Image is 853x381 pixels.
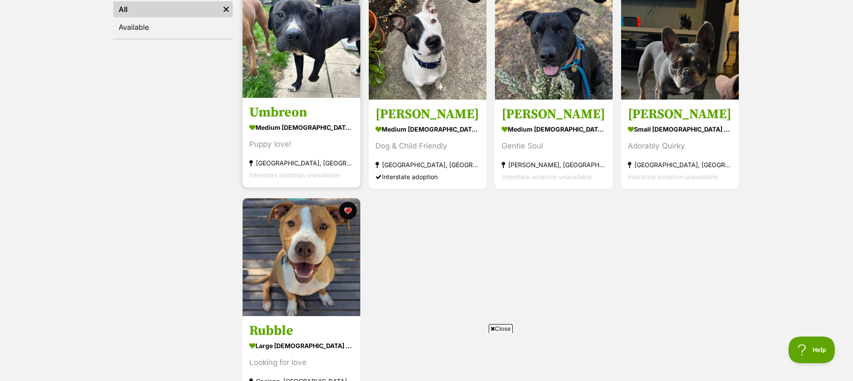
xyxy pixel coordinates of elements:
[375,159,480,171] div: [GEOGRAPHIC_DATA], [GEOGRAPHIC_DATA]
[375,171,480,183] div: Interstate adoption
[211,337,642,377] iframe: Advertisement
[113,19,233,35] a: Available
[375,123,480,136] div: medium [DEMOGRAPHIC_DATA] Dog
[249,322,354,339] h3: Rubble
[113,1,219,17] a: All
[243,98,360,188] a: Umbreon medium [DEMOGRAPHIC_DATA] Dog Puppy love! [GEOGRAPHIC_DATA], [GEOGRAPHIC_DATA] Interstate...
[502,123,606,136] div: medium [DEMOGRAPHIC_DATA] Dog
[502,106,606,123] h3: [PERSON_NAME]
[502,159,606,171] div: [PERSON_NAME], [GEOGRAPHIC_DATA]
[249,139,354,151] div: Puppy love!
[375,140,480,152] div: Dog & Child Friendly
[621,100,739,190] a: [PERSON_NAME] small [DEMOGRAPHIC_DATA] Dog Adorably Quirky [GEOGRAPHIC_DATA], [GEOGRAPHIC_DATA] I...
[369,100,486,190] a: [PERSON_NAME] medium [DEMOGRAPHIC_DATA] Dog Dog & Child Friendly [GEOGRAPHIC_DATA], [GEOGRAPHIC_D...
[249,104,354,121] h3: Umbreon
[628,123,732,136] div: small [DEMOGRAPHIC_DATA] Dog
[628,173,718,181] span: Interstate adoption unavailable
[339,202,357,220] button: favourite
[495,100,613,190] a: [PERSON_NAME] medium [DEMOGRAPHIC_DATA] Dog Gentle Soul [PERSON_NAME], [GEOGRAPHIC_DATA] Intersta...
[502,173,592,181] span: Interstate adoption unavailable
[628,159,732,171] div: [GEOGRAPHIC_DATA], [GEOGRAPHIC_DATA]
[489,324,513,333] span: Close
[219,1,233,17] a: Remove filter
[789,337,835,363] iframe: Help Scout Beacon - Open
[249,157,354,169] div: [GEOGRAPHIC_DATA], [GEOGRAPHIC_DATA]
[628,106,732,123] h3: [PERSON_NAME]
[628,140,732,152] div: Adorably Quirky
[375,106,480,123] h3: [PERSON_NAME]
[249,121,354,134] div: medium [DEMOGRAPHIC_DATA] Dog
[249,172,339,179] span: Interstate adoption unavailable
[243,198,360,316] img: Rubble
[502,140,606,152] div: Gentle Soul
